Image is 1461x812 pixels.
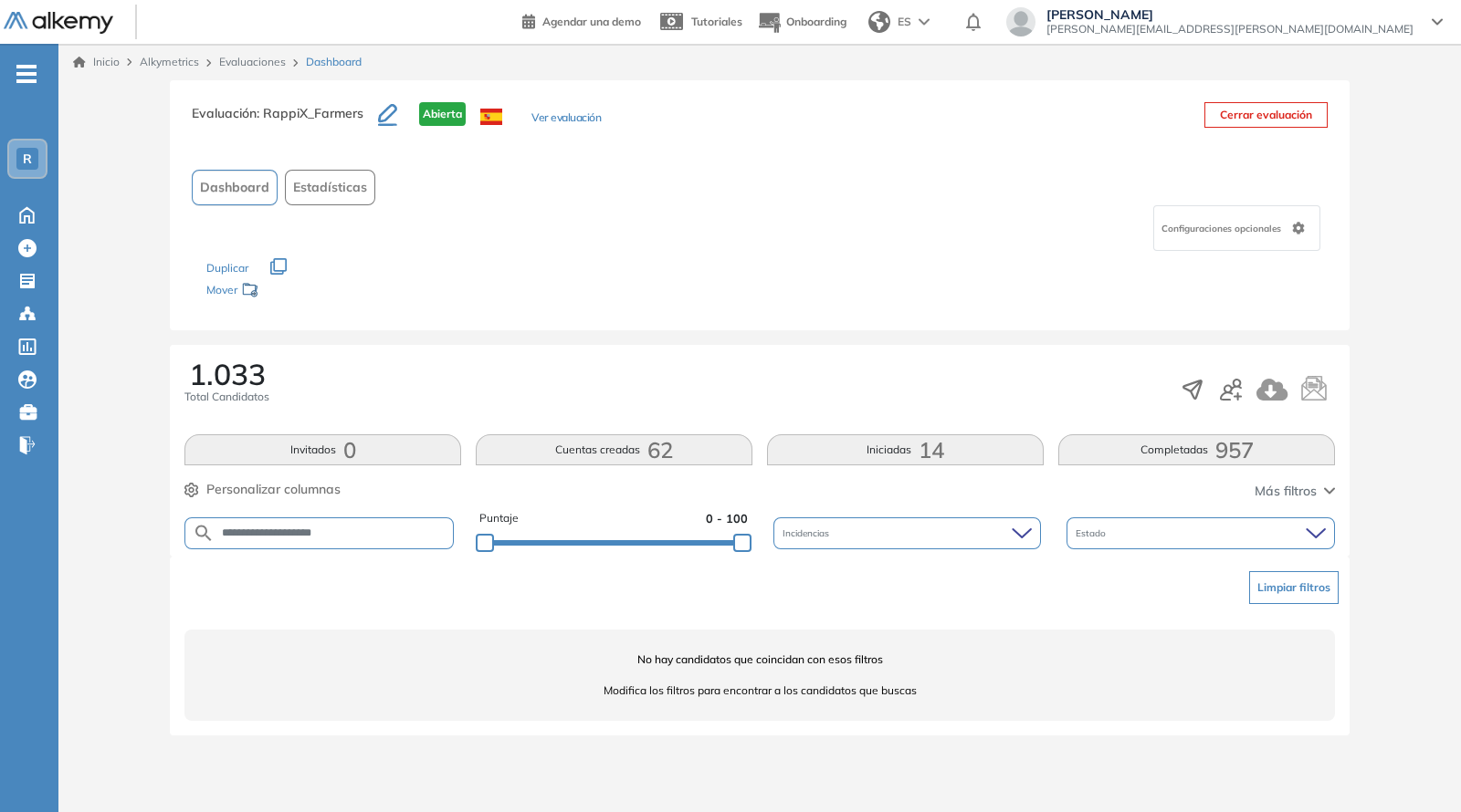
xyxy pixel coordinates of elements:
button: Dashboard [192,170,278,205]
span: [PERSON_NAME][EMAIL_ADDRESS][PERSON_NAME][DOMAIN_NAME] [1046,22,1414,36]
span: Tutoriales [691,15,742,28]
span: Agendar una demo [542,15,641,28]
a: Agendar una demo [522,9,641,31]
span: Alkymetrics [140,55,199,68]
span: No hay candidatos que coincidan con esos filtros [184,651,1335,668]
div: Estado [1067,517,1335,549]
span: Incidencias [783,526,833,540]
span: [PERSON_NAME] [1046,7,1414,22]
span: Estado [1076,526,1109,540]
button: Más filtros [1255,482,1335,501]
span: : RappiX_Farmers [257,105,363,121]
button: Cuentas creadas62 [476,434,752,465]
button: Invitados0 [184,434,461,465]
img: Logo [4,12,113,35]
span: 0 - 100 [706,510,748,527]
span: Onboarding [786,15,846,28]
img: arrow [919,18,930,26]
span: Más filtros [1255,482,1317,501]
span: R [23,151,32,166]
button: Personalizar columnas [184,480,341,499]
img: world [868,11,890,33]
img: ESP [480,109,502,125]
span: Dashboard [306,54,362,70]
div: Mover [206,275,389,308]
span: Abierta [419,102,466,126]
i: - [16,72,37,76]
h3: Evaluación [192,102,378,141]
span: Duplicar [206,261,248,275]
button: Estadísticas [285,170,375,205]
span: Personalizar columnas [206,480,341,499]
button: Onboarding [757,3,846,42]
span: Total Candidatos [184,389,269,405]
span: Puntaje [479,510,519,527]
img: SEARCH_ALT [193,522,215,545]
span: Configuraciones opcionales [1161,222,1285,235]
div: Incidencias [773,517,1042,549]
span: Dashboard [200,178,269,197]
button: Ver evaluación [531,109,601,129]
span: Estadísticas [293,178,367,197]
button: Completadas957 [1058,434,1335,465]
span: Modifica los filtros para encontrar a los candidatos que buscas [184,682,1335,699]
span: ES [898,14,911,30]
button: Cerrar evaluación [1204,102,1328,128]
div: Configuraciones opcionales [1153,205,1320,251]
button: Limpiar filtros [1249,571,1339,604]
button: Iniciadas14 [767,434,1044,465]
span: 1.033 [189,359,266,389]
a: Inicio [73,54,120,70]
a: Evaluaciones [219,55,286,68]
